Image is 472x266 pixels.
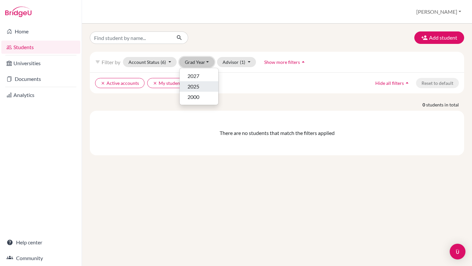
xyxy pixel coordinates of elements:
[187,93,199,101] span: 2000
[5,7,31,17] img: Bridge-U
[217,57,256,67] button: Advisor(1)
[259,57,312,67] button: Show more filtersarrow_drop_up
[450,244,465,259] div: Open Intercom Messenger
[101,81,105,85] i: clear
[161,59,166,65] span: (6)
[123,57,177,67] button: Account Status(6)
[264,59,300,65] span: Show more filters
[370,78,416,88] button: Hide all filtersarrow_drop_up
[179,68,219,105] div: Grad Year
[1,57,80,70] a: Universities
[179,57,215,67] button: Grad Year
[1,236,80,249] a: Help center
[404,80,410,86] i: arrow_drop_up
[1,252,80,265] a: Community
[1,72,80,85] a: Documents
[416,78,459,88] button: Reset to default
[102,59,120,65] span: Filter by
[1,88,80,102] a: Analytics
[187,72,199,80] span: 2027
[147,78,189,88] button: clearMy students
[423,101,426,108] strong: 0
[414,31,464,44] button: Add student
[300,59,306,65] i: arrow_drop_up
[95,78,145,88] button: clearActive accounts
[95,129,459,137] div: There are no students that match the filters applied
[375,80,404,86] span: Hide all filters
[1,25,80,38] a: Home
[180,81,218,92] button: 2025
[180,92,218,102] button: 2000
[413,6,464,18] button: [PERSON_NAME]
[187,83,199,90] span: 2025
[426,101,464,108] span: students in total
[240,59,245,65] span: (1)
[1,41,80,54] a: Students
[90,31,171,44] input: Find student by name...
[95,59,100,65] i: filter_list
[153,81,157,85] i: clear
[180,71,218,81] button: 2027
